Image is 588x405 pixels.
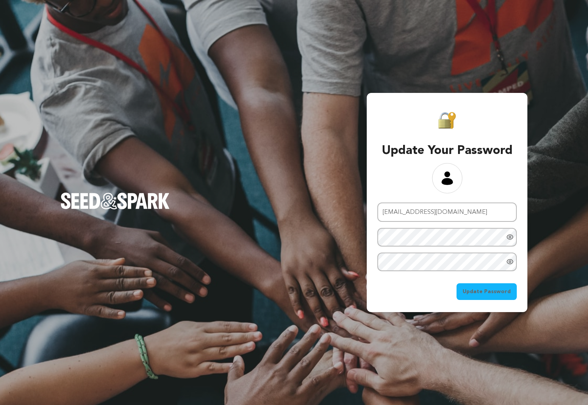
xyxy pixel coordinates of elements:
[438,111,456,130] img: Seed&Spark Padlock Icon
[463,288,511,295] span: Update Password
[457,283,517,300] button: Update Password
[61,193,170,209] img: Seed&Spark Logo
[506,258,514,265] a: Show password as plain text. Warning: this will display your password on the screen.
[374,142,520,160] h3: Update Your Password
[61,181,170,224] a: Seed&Spark Homepage
[506,233,514,241] a: Show password as plain text. Warning: this will display your password on the screen.
[377,202,517,222] input: Email address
